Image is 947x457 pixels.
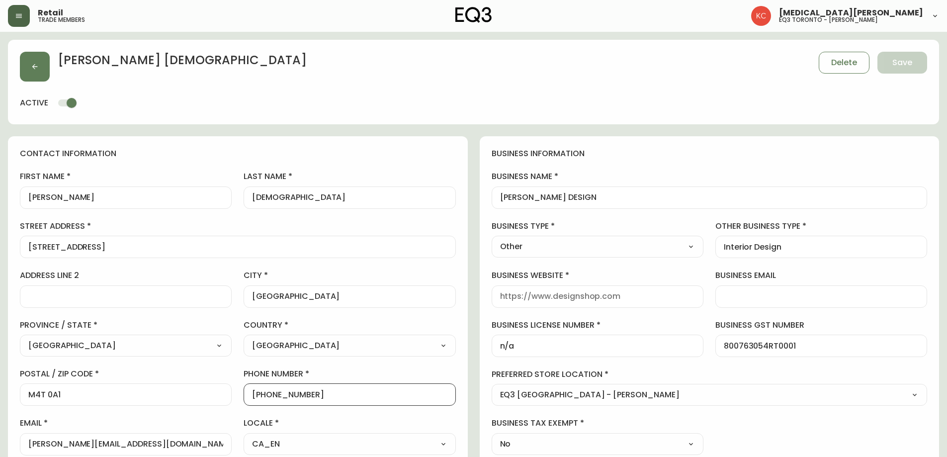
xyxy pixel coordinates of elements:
label: street address [20,221,456,232]
label: address line 2 [20,270,232,281]
img: logo [455,7,492,23]
label: postal / zip code [20,368,232,379]
label: first name [20,171,232,182]
label: city [244,270,455,281]
h2: [PERSON_NAME] [DEMOGRAPHIC_DATA] [58,52,307,74]
span: [MEDICAL_DATA][PERSON_NAME] [779,9,923,17]
span: Delete [831,57,857,68]
label: locale [244,418,455,429]
label: other business type [715,221,927,232]
h5: trade members [38,17,85,23]
label: preferred store location [492,369,928,380]
label: business email [715,270,927,281]
label: business type [492,221,703,232]
label: phone number [244,368,455,379]
label: province / state [20,320,232,331]
label: email [20,418,232,429]
h4: active [20,97,48,108]
label: business name [492,171,928,182]
label: business website [492,270,703,281]
span: Retail [38,9,63,17]
label: business tax exempt [492,418,703,429]
h4: contact information [20,148,456,159]
label: business gst number [715,320,927,331]
img: 6487344ffbf0e7f3b216948508909409 [751,6,771,26]
h4: business information [492,148,928,159]
h5: eq3 toronto - [PERSON_NAME] [779,17,878,23]
input: https://www.designshop.com [500,292,695,301]
label: business license number [492,320,703,331]
button: Delete [819,52,869,74]
label: country [244,320,455,331]
label: last name [244,171,455,182]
